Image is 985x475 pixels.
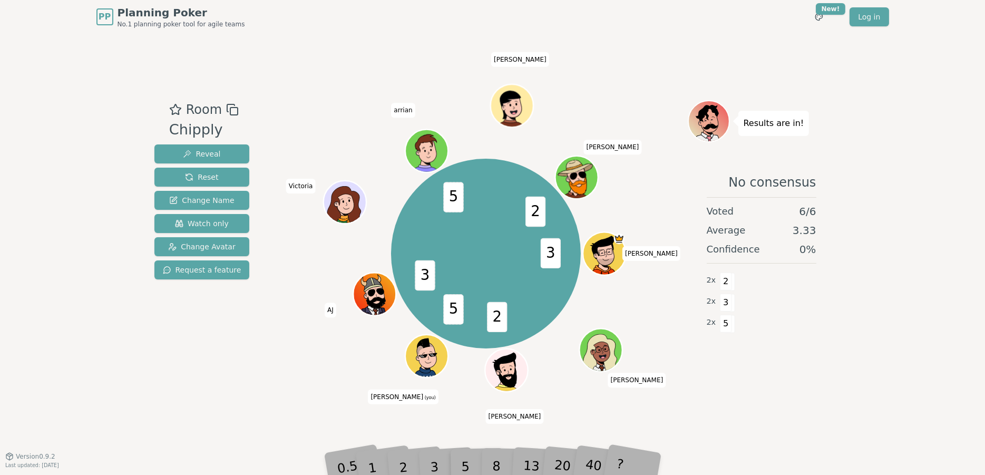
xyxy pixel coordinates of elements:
button: Watch only [154,214,250,233]
button: Add as favourite [169,100,182,119]
span: 3 [541,238,561,268]
span: 3 [415,260,435,290]
span: Last updated: [DATE] [5,462,59,468]
span: 3.33 [793,223,816,238]
span: (you) [423,395,436,400]
span: Confidence [707,242,760,257]
span: Click to change your name [325,303,336,317]
span: 2 [720,273,732,290]
button: Change Avatar [154,237,250,256]
button: New! [810,7,828,26]
span: Click to change your name [491,52,549,66]
span: No.1 planning poker tool for agile teams [118,20,245,28]
span: Click to change your name [286,179,316,193]
button: Request a feature [154,260,250,279]
span: Planning Poker [118,5,245,20]
button: Change Name [154,191,250,210]
span: 2 x [707,317,716,328]
span: Click to change your name [368,390,438,404]
span: 2 [525,197,545,227]
span: Voted [707,204,734,219]
span: Version 0.9.2 [16,452,55,461]
span: 2 [487,302,507,332]
a: Log in [850,7,889,26]
p: Results are in! [744,116,804,131]
span: Watch only [175,218,229,229]
span: 5 [443,182,463,212]
span: Reset [185,172,218,182]
span: 3 [720,294,732,312]
span: Change Name [169,195,234,206]
button: Click to change your avatar [406,336,446,376]
span: 5 [720,315,732,333]
span: 5 [443,294,463,324]
span: 0 % [799,242,816,257]
span: Click to change your name [391,103,415,118]
span: 6 / 6 [799,204,816,219]
span: 2 x [707,296,716,307]
button: Reveal [154,144,250,163]
span: Reveal [183,149,220,159]
span: Average [707,223,746,238]
button: Reset [154,168,250,187]
span: Click to change your name [622,246,680,261]
div: Chipply [169,119,239,141]
div: New! [816,3,846,15]
span: Request a feature [163,265,241,275]
span: 2 x [707,275,716,286]
span: Room [186,100,222,119]
span: Matthew is the host [614,233,625,244]
span: Click to change your name [584,140,642,154]
button: Version0.9.2 [5,452,55,461]
span: Click to change your name [608,373,666,387]
span: No consensus [728,174,816,191]
span: PP [99,11,111,23]
span: Click to change your name [486,409,544,424]
a: PPPlanning PokerNo.1 planning poker tool for agile teams [96,5,245,28]
span: Change Avatar [168,241,236,252]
